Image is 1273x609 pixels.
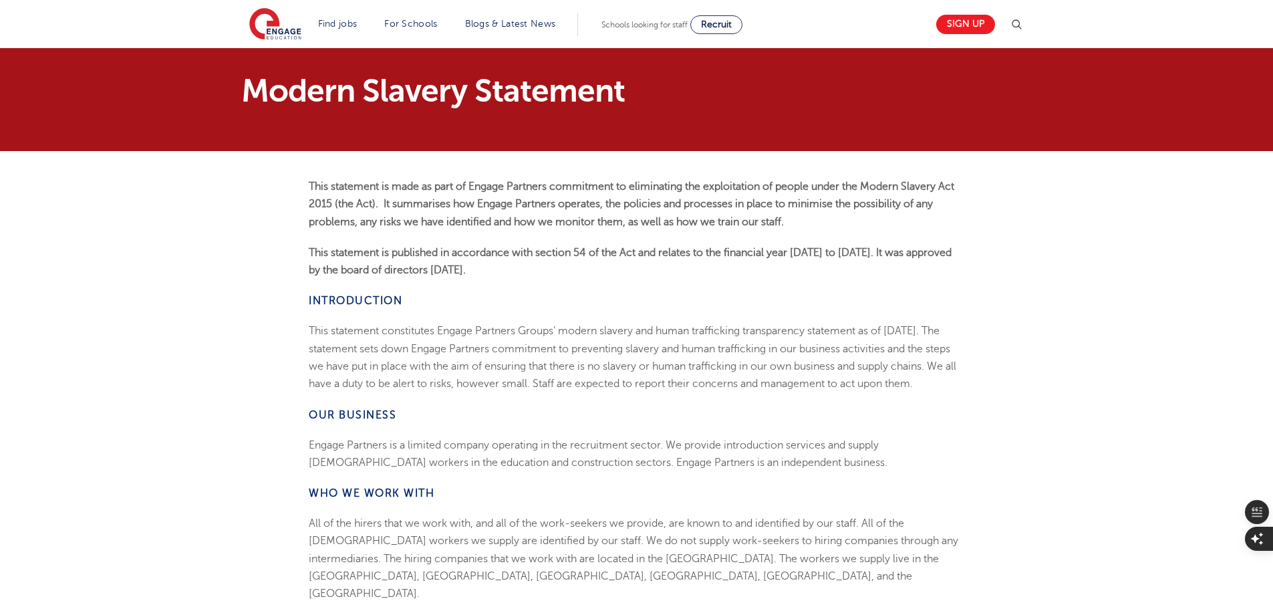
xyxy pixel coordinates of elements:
img: Engage Education [249,8,301,41]
strong: OUR BUSINESS [309,409,396,421]
p: This statement constitutes Engage Partners Groups’ modern slavery and human trafficking transpare... [309,322,964,392]
a: Sign up [936,15,995,34]
h1: Modern Slavery Statement [241,75,762,107]
a: Blogs & Latest News [465,19,556,29]
a: Find jobs [318,19,358,29]
strong: This statement is published in accordance with section 54 of the Act and relates to the financial... [309,247,952,276]
span: Schools looking for staff [601,20,688,29]
span: WHO WE WORK WITH [309,487,434,499]
p: Engage Partners is a limited company operating in the recruitment sector. We provide introduction... [309,437,964,472]
p: All of the hirers that we work with, and all of the work-seekers we provide, are known to and ide... [309,515,964,602]
strong: INTRODUCTION [309,295,402,307]
strong: This statement is made as part of Engage Partners commitment to eliminating the exploitation of p... [309,180,954,228]
a: For Schools [384,19,437,29]
a: Recruit [690,15,742,34]
span: Recruit [701,19,732,29]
